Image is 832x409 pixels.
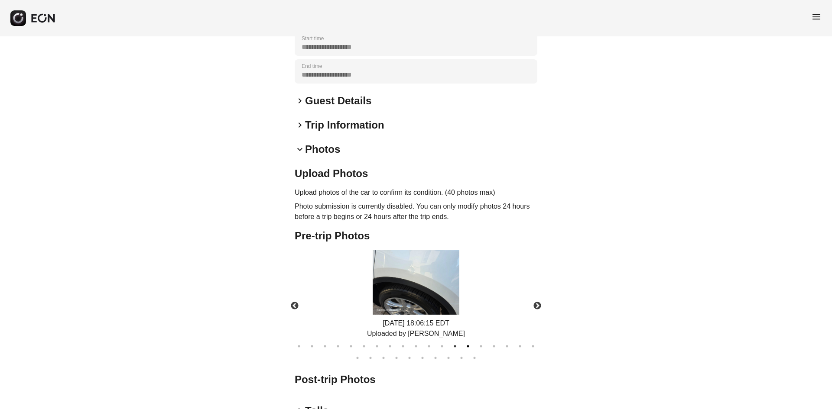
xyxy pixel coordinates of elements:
p: Photo submission is currently disabled. You can only modify photos 24 hours before a trip begins ... [295,201,537,222]
button: 25 [418,354,427,362]
button: 26 [431,354,440,362]
span: menu [811,12,822,22]
h2: Trip Information [305,118,384,132]
button: 20 [353,354,362,362]
button: Next [522,291,552,321]
button: 18 [516,342,524,351]
button: 5 [347,342,355,351]
button: 11 [425,342,433,351]
button: 9 [399,342,407,351]
button: 23 [392,354,401,362]
button: 27 [444,354,453,362]
button: 8 [386,342,394,351]
div: Uploaded by [PERSON_NAME] [367,328,465,339]
button: 22 [379,354,388,362]
button: 14 [464,342,472,351]
div: [DATE] 18:06:15 EDT [367,318,465,339]
button: 15 [477,342,485,351]
span: keyboard_arrow_down [295,144,305,155]
h2: Upload Photos [295,167,537,180]
button: 1 [295,342,303,351]
h2: Pre-trip Photos [295,229,537,243]
button: 28 [457,354,466,362]
img: https://fastfleet.me/rails/active_storage/blobs/redirect/eyJfcmFpbHMiOnsibWVzc2FnZSI6IkJBaHBBNHMx... [373,250,459,315]
button: 10 [412,342,420,351]
button: 12 [438,342,446,351]
button: 6 [360,342,368,351]
button: 16 [490,342,498,351]
button: 13 [451,342,459,351]
button: 19 [529,342,537,351]
h2: Post-trip Photos [295,373,537,386]
button: 2 [308,342,316,351]
button: 7 [373,342,381,351]
span: keyboard_arrow_right [295,96,305,106]
button: 29 [470,354,479,362]
button: 3 [321,342,329,351]
button: Previous [279,291,310,321]
h2: Guest Details [305,94,371,108]
button: 17 [503,342,511,351]
p: Upload photos of the car to confirm its condition. (40 photos max) [295,187,537,198]
h2: Photos [305,142,340,156]
span: keyboard_arrow_right [295,120,305,130]
button: 4 [334,342,342,351]
button: 21 [366,354,375,362]
button: 24 [405,354,414,362]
